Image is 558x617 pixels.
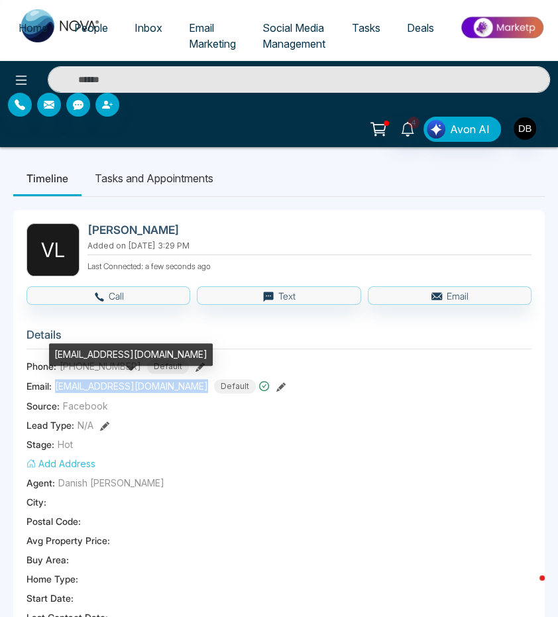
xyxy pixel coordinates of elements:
[427,120,445,139] img: Lead Flow
[189,21,236,50] span: Email Marketing
[19,21,48,34] span: Home
[87,240,531,252] p: Added on [DATE] 3:29 PM
[63,399,108,413] span: Facebook
[352,21,380,34] span: Tasks
[74,21,108,34] span: People
[214,379,256,394] span: Default
[13,160,82,196] li: Timeline
[27,286,190,305] button: Call
[27,514,81,528] span: Postal Code :
[27,553,69,567] span: Buy Area :
[87,258,531,272] p: Last Connected: a few seconds ago
[513,572,545,604] iframe: Intercom live chat
[82,160,227,196] li: Tasks and Appointments
[392,117,423,140] a: 4
[27,379,52,393] span: Email:
[27,533,110,547] span: Avg Property Price :
[55,379,208,393] span: [EMAIL_ADDRESS][DOMAIN_NAME]
[21,9,101,42] img: Nova CRM Logo
[197,286,361,305] button: Text
[249,15,339,56] a: Social Media Management
[27,437,54,451] span: Stage:
[368,286,531,305] button: Email
[61,15,121,40] a: People
[5,15,61,40] a: Home
[27,591,74,605] span: Start Date :
[394,15,447,40] a: Deals
[27,399,60,413] span: Source:
[27,223,80,276] div: V L
[58,476,164,490] span: Danish [PERSON_NAME]
[27,495,46,509] span: City :
[121,15,176,40] a: Inbox
[262,21,325,50] span: Social Media Management
[454,13,550,42] img: Market-place.gif
[49,343,213,366] div: [EMAIL_ADDRESS][DOMAIN_NAME]
[27,418,74,432] span: Lead Type:
[27,476,55,490] span: Agent:
[408,117,419,129] span: 4
[450,121,490,137] span: Avon AI
[27,457,95,471] button: Add Address
[27,328,531,349] h3: Details
[423,117,501,142] button: Avon AI
[27,359,56,373] span: Phone:
[58,437,73,451] span: Hot
[176,15,249,56] a: Email Marketing
[514,117,536,140] img: User Avatar
[78,418,93,432] span: N/A
[27,572,78,586] span: Home Type :
[135,21,162,34] span: Inbox
[339,15,394,40] a: Tasks
[407,21,434,34] span: Deals
[87,223,526,237] h2: [PERSON_NAME]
